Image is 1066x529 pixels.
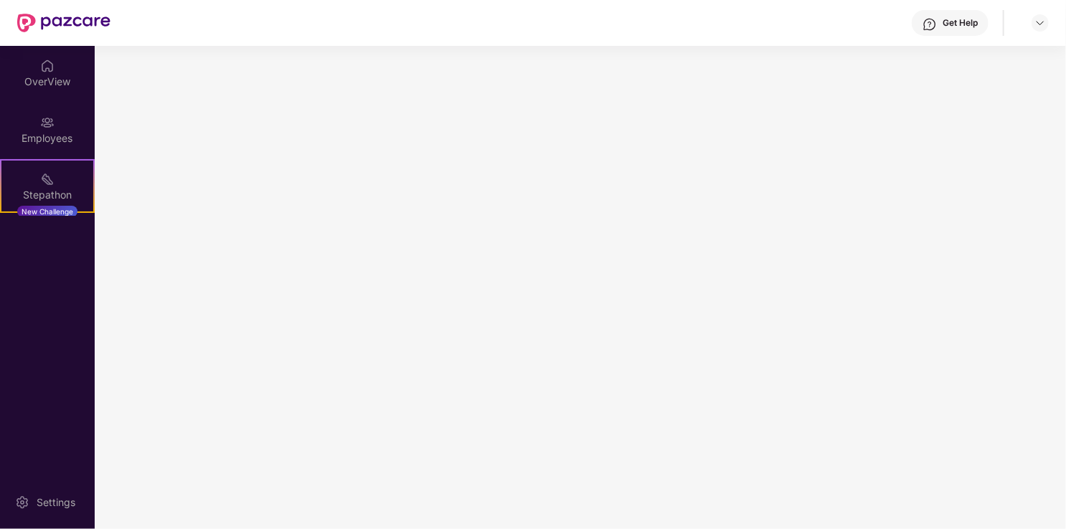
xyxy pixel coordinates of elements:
div: Stepathon [1,188,93,202]
img: svg+xml;base64,PHN2ZyBpZD0iU2V0dGluZy0yMHgyMCIgeG1sbnM9Imh0dHA6Ly93d3cudzMub3JnLzIwMDAvc3ZnIiB3aW... [15,495,29,510]
img: svg+xml;base64,PHN2ZyBpZD0iRHJvcGRvd24tMzJ4MzIiIHhtbG5zPSJodHRwOi8vd3d3LnczLm9yZy8yMDAwL3N2ZyIgd2... [1034,17,1046,29]
div: Settings [32,495,80,510]
div: Get Help [943,17,978,29]
img: svg+xml;base64,PHN2ZyB4bWxucz0iaHR0cDovL3d3dy53My5vcmcvMjAwMC9zdmciIHdpZHRoPSIyMSIgaGVpZ2h0PSIyMC... [40,172,55,186]
img: svg+xml;base64,PHN2ZyBpZD0iSGVscC0zMngzMiIgeG1sbnM9Imh0dHA6Ly93d3cudzMub3JnLzIwMDAvc3ZnIiB3aWR0aD... [923,17,937,32]
img: New Pazcare Logo [17,14,110,32]
div: New Challenge [17,206,77,217]
img: svg+xml;base64,PHN2ZyBpZD0iRW1wbG95ZWVzIiB4bWxucz0iaHR0cDovL3d3dy53My5vcmcvMjAwMC9zdmciIHdpZHRoPS... [40,115,55,130]
img: svg+xml;base64,PHN2ZyBpZD0iSG9tZSIgeG1sbnM9Imh0dHA6Ly93d3cudzMub3JnLzIwMDAvc3ZnIiB3aWR0aD0iMjAiIG... [40,59,55,73]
